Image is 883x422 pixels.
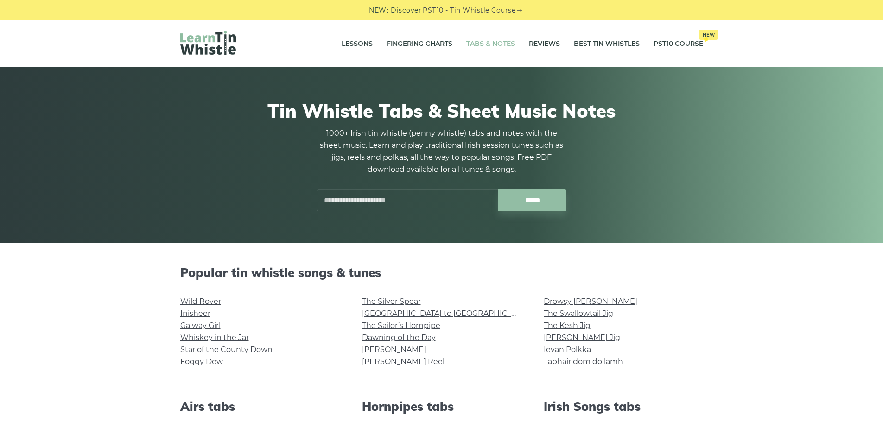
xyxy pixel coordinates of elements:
a: Fingering Charts [387,32,452,56]
a: [PERSON_NAME] Reel [362,357,445,366]
h2: Popular tin whistle songs & tunes [180,265,703,280]
a: The Sailor’s Hornpipe [362,321,440,330]
a: Foggy Dew [180,357,223,366]
h2: Airs tabs [180,399,340,414]
a: Reviews [529,32,560,56]
a: The Swallowtail Jig [544,309,613,318]
a: Inisheer [180,309,210,318]
a: Whiskey in the Jar [180,333,249,342]
a: [PERSON_NAME] [362,345,426,354]
a: Wild Rover [180,297,221,306]
a: Drowsy [PERSON_NAME] [544,297,637,306]
a: Lessons [342,32,373,56]
span: New [699,30,718,40]
a: [GEOGRAPHIC_DATA] to [GEOGRAPHIC_DATA] [362,309,533,318]
a: PST10 CourseNew [654,32,703,56]
h1: Tin Whistle Tabs & Sheet Music Notes [180,100,703,122]
a: Ievan Polkka [544,345,591,354]
a: Star of the County Down [180,345,273,354]
a: Best Tin Whistles [574,32,640,56]
img: LearnTinWhistle.com [180,31,236,55]
a: The Silver Spear [362,297,421,306]
p: 1000+ Irish tin whistle (penny whistle) tabs and notes with the sheet music. Learn and play tradi... [317,127,567,176]
a: [PERSON_NAME] Jig [544,333,620,342]
a: Tabs & Notes [466,32,515,56]
a: Dawning of the Day [362,333,436,342]
a: The Kesh Jig [544,321,591,330]
h2: Irish Songs tabs [544,399,703,414]
a: Tabhair dom do lámh [544,357,623,366]
h2: Hornpipes tabs [362,399,521,414]
a: Galway Girl [180,321,221,330]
